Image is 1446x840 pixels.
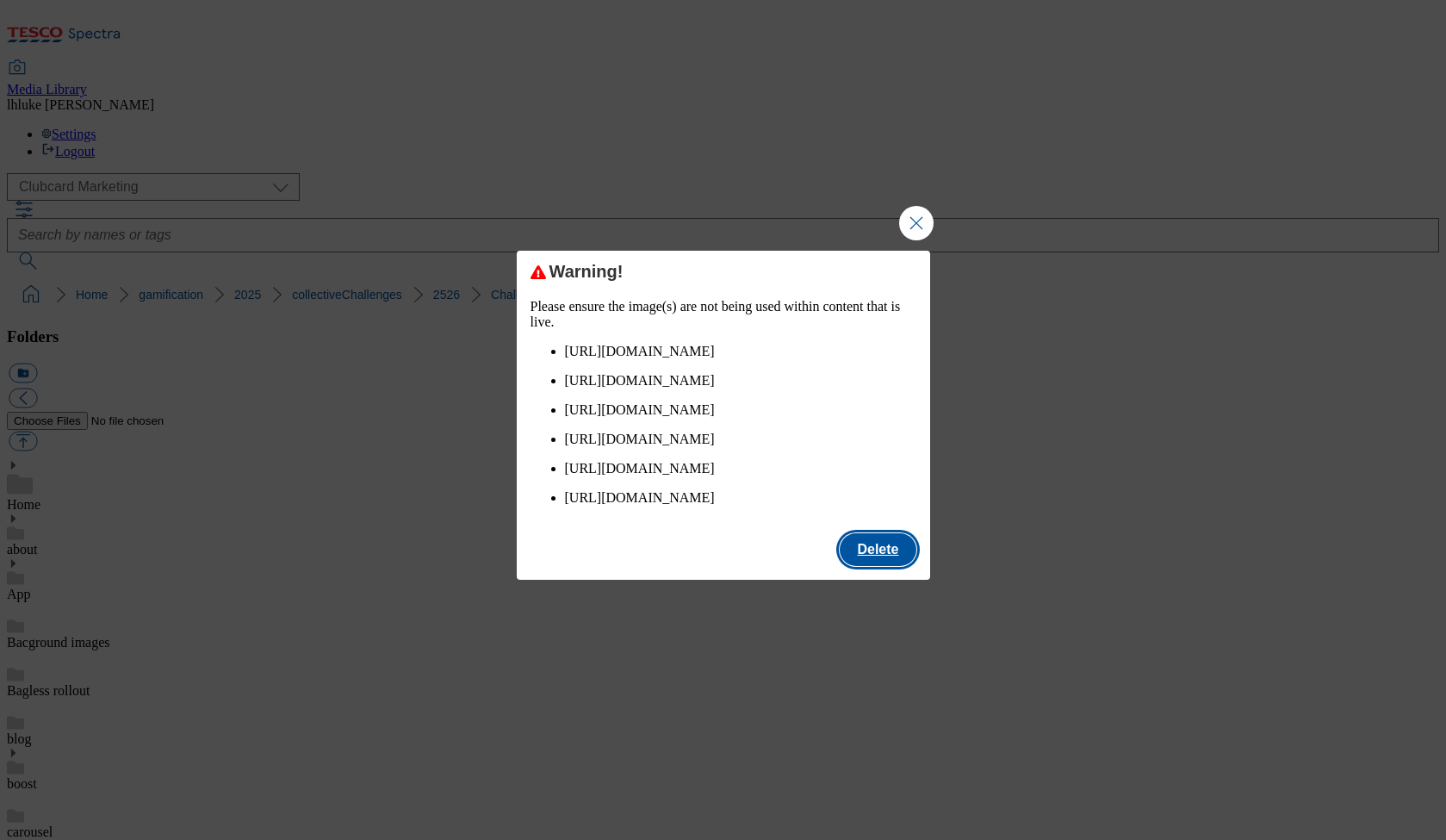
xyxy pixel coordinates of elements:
button: Delete [840,533,915,566]
p: [URL][DOMAIN_NAME] [565,344,916,359]
p: [URL][DOMAIN_NAME] [565,432,916,447]
div: Warning! [531,261,916,282]
button: Close Modal [899,206,934,240]
p: [URL][DOMAIN_NAME] [565,373,916,389]
p: Please ensure the image(s) are not being used within content that is live. [531,299,916,330]
div: Modal [517,251,930,580]
p: [URL][DOMAIN_NAME] [565,490,916,506]
p: [URL][DOMAIN_NAME] [565,402,916,418]
p: [URL][DOMAIN_NAME] [565,461,916,476]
